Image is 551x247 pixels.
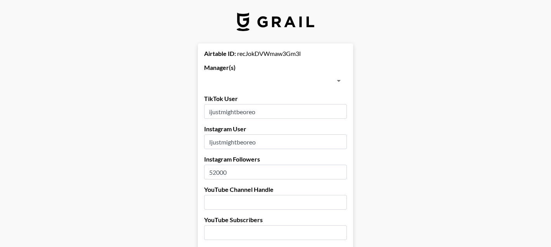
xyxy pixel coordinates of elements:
[204,186,347,193] label: YouTube Channel Handle
[204,125,347,133] label: Instagram User
[237,12,314,31] img: Grail Talent Logo
[204,95,347,103] label: TikTok User
[204,216,347,224] label: YouTube Subscribers
[333,75,344,86] button: Open
[204,50,347,57] div: recJokDVWmaw3Gm3l
[204,155,347,163] label: Instagram Followers
[204,64,347,71] label: Manager(s)
[204,50,236,57] strong: Airtable ID:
